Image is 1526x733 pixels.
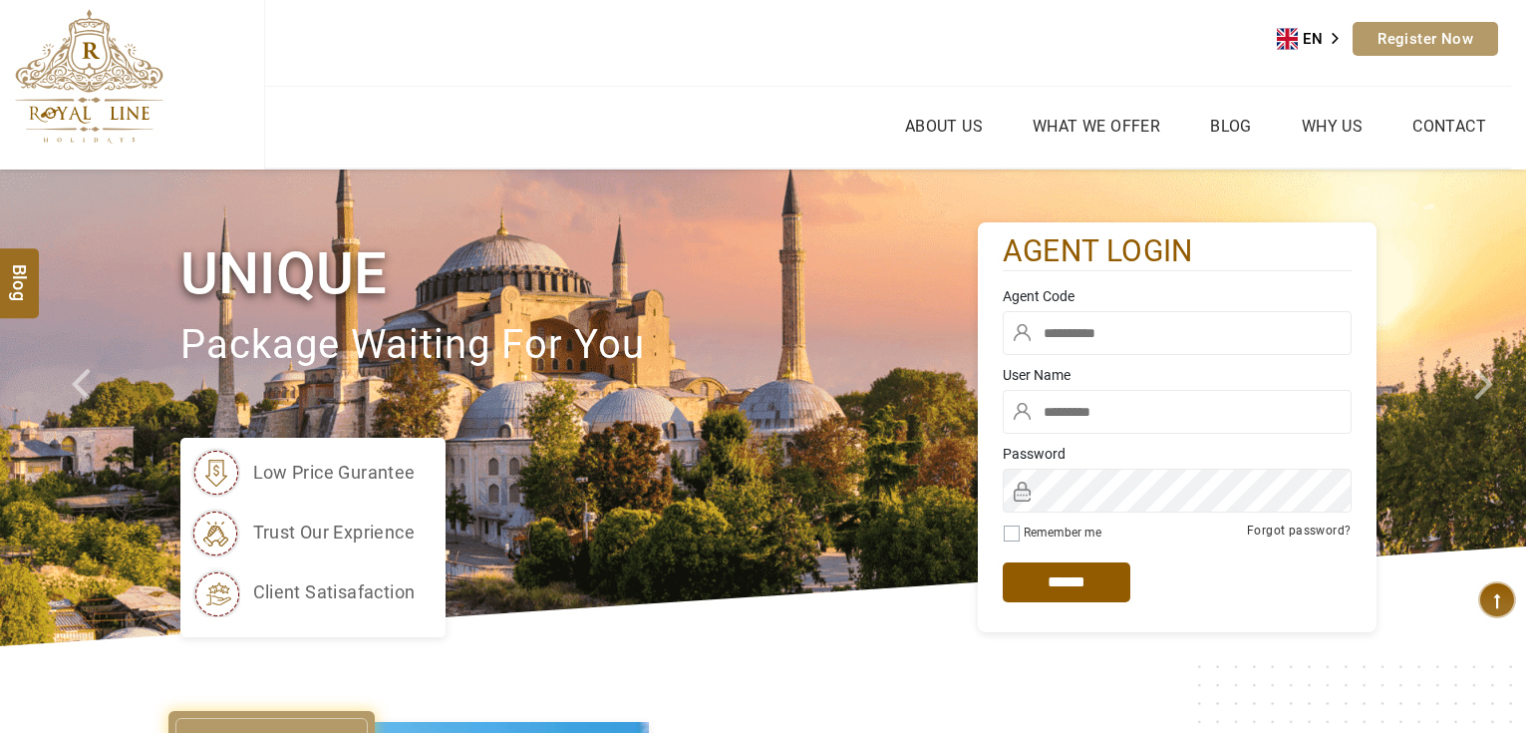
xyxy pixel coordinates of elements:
[1028,112,1165,141] a: What we Offer
[1003,444,1352,464] label: Password
[46,170,123,646] a: Check next prev
[190,508,416,557] li: trust our exprience
[1024,526,1101,540] label: Remember me
[180,236,978,311] h1: Unique
[7,263,33,280] span: Blog
[190,567,416,617] li: client satisafaction
[1247,524,1351,538] a: Forgot password?
[1353,22,1498,56] a: Register Now
[1003,286,1352,306] label: Agent Code
[1003,365,1352,385] label: User Name
[1205,112,1257,141] a: Blog
[900,112,988,141] a: About Us
[1277,24,1353,54] a: EN
[1449,170,1526,646] a: Check next image
[1297,112,1368,141] a: Why Us
[1277,24,1353,54] aside: Language selected: English
[190,448,416,498] li: low price gurantee
[1003,232,1352,271] h2: agent login
[1407,112,1491,141] a: Contact
[15,9,163,144] img: The Royal Line Holidays
[180,312,978,379] p: package waiting for you
[1277,24,1353,54] div: Language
